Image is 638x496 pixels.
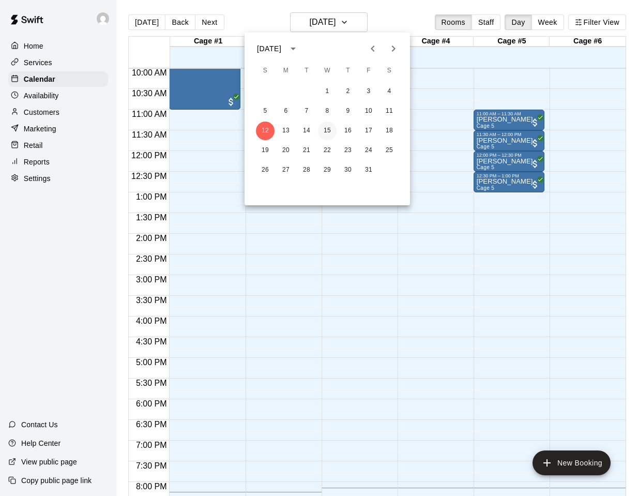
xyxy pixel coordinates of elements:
[277,141,295,160] button: 20
[256,161,275,179] button: 26
[297,161,316,179] button: 28
[339,122,357,140] button: 16
[359,122,378,140] button: 17
[383,38,404,59] button: Next month
[297,61,316,81] span: Tuesday
[362,38,383,59] button: Previous month
[318,102,337,121] button: 8
[277,161,295,179] button: 27
[339,141,357,160] button: 23
[257,43,281,54] div: [DATE]
[297,102,316,121] button: 7
[339,61,357,81] span: Thursday
[277,61,295,81] span: Monday
[359,82,378,101] button: 3
[256,61,275,81] span: Sunday
[256,122,275,140] button: 12
[339,82,357,101] button: 2
[318,141,337,160] button: 22
[297,122,316,140] button: 14
[318,161,337,179] button: 29
[297,141,316,160] button: 21
[277,102,295,121] button: 6
[256,141,275,160] button: 19
[339,102,357,121] button: 9
[359,102,378,121] button: 10
[318,61,337,81] span: Wednesday
[359,161,378,179] button: 31
[380,102,399,121] button: 11
[380,141,399,160] button: 25
[318,122,337,140] button: 15
[380,122,399,140] button: 18
[277,122,295,140] button: 13
[256,102,275,121] button: 5
[380,61,399,81] span: Saturday
[359,61,378,81] span: Friday
[339,161,357,179] button: 30
[380,82,399,101] button: 4
[318,82,337,101] button: 1
[284,40,302,57] button: calendar view is open, switch to year view
[359,141,378,160] button: 24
